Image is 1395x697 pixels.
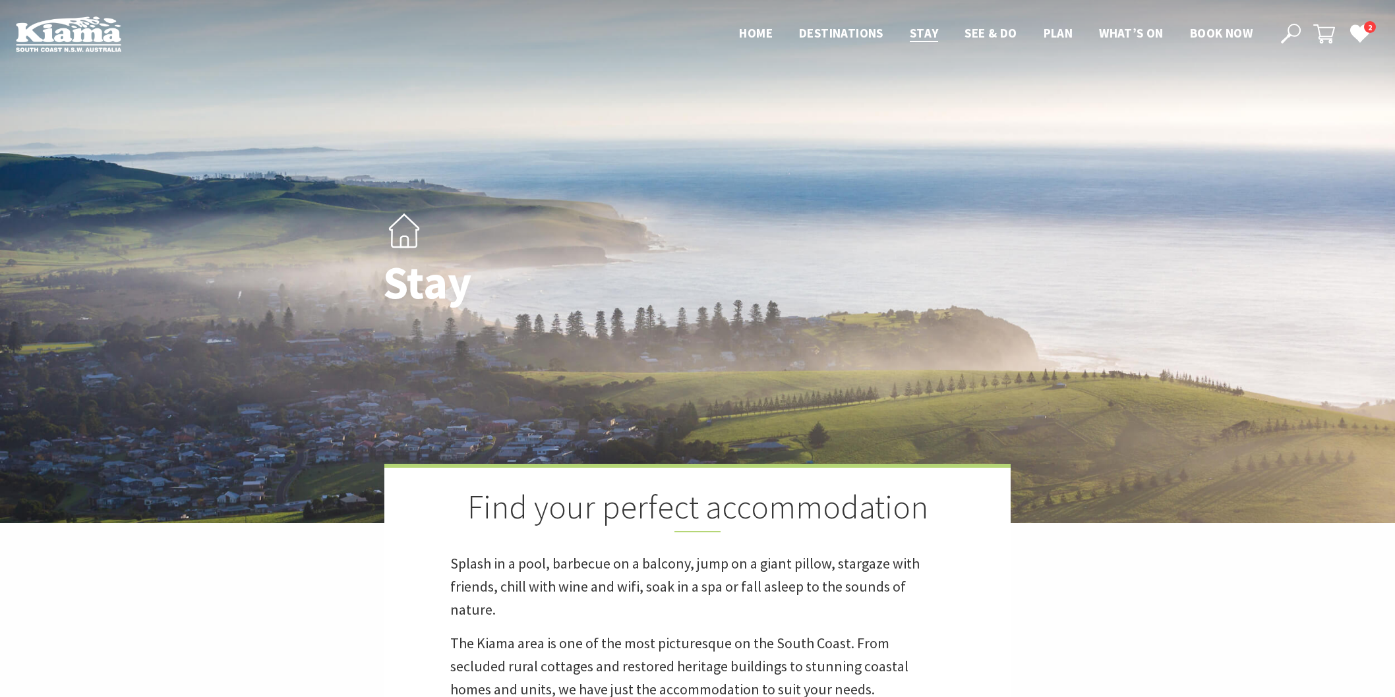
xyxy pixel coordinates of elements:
[1364,21,1376,34] span: 2
[799,25,883,41] span: Destinations
[16,16,121,52] img: Kiama Logo
[739,25,773,41] span: Home
[1350,23,1369,43] a: 2
[910,25,939,41] span: Stay
[1044,25,1073,41] span: Plan
[1099,25,1164,41] span: What’s On
[450,488,945,532] h2: Find your perfect accommodation
[450,552,945,622] p: Splash in a pool, barbecue on a balcony, jump on a giant pillow, stargaze with friends, chill wit...
[1190,25,1253,41] span: Book now
[383,257,756,308] h1: Stay
[726,23,1266,45] nav: Main Menu
[965,25,1017,41] span: See & Do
